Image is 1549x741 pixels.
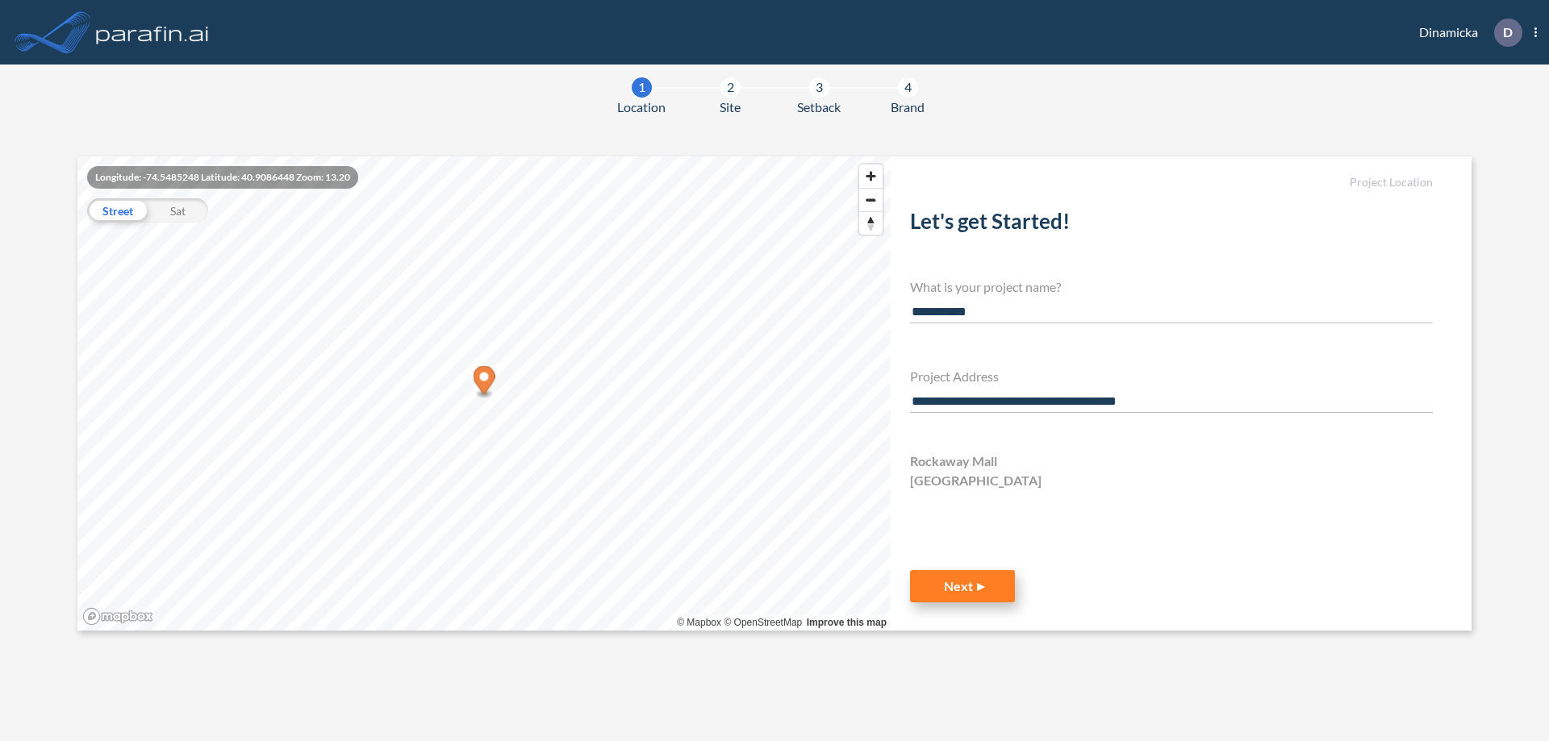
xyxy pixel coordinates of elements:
div: Street [87,198,148,223]
h4: Project Address [910,368,1433,384]
span: Rockaway Mall [910,452,997,471]
button: Zoom in [859,164,883,188]
a: Mapbox [677,617,721,628]
div: 2 [720,77,741,98]
span: Location [617,98,666,117]
img: logo [93,16,212,48]
canvas: Map [77,156,891,631]
button: Reset bearing to north [859,211,883,235]
button: Zoom out [859,188,883,211]
div: Sat [148,198,208,223]
p: D [1503,25,1513,40]
div: Dinamicka [1395,19,1537,47]
div: 4 [898,77,918,98]
a: OpenStreetMap [724,617,802,628]
span: Site [720,98,741,117]
span: Reset bearing to north [859,212,883,235]
div: Map marker [474,366,495,399]
h5: Project Location [910,176,1433,189]
div: Longitude: -74.5485248 Latitude: 40.9086448 Zoom: 13.20 [87,166,358,189]
div: 1 [632,77,652,98]
span: Brand [891,98,925,117]
a: Mapbox homepage [82,607,153,626]
h2: Let's get Started! [910,209,1433,240]
h4: What is your project name? [910,279,1433,294]
span: [GEOGRAPHIC_DATA] [910,471,1042,490]
span: Zoom out [859,189,883,211]
div: 3 [809,77,829,98]
a: Improve this map [807,617,887,628]
button: Next [910,570,1015,602]
span: Setback [797,98,841,117]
